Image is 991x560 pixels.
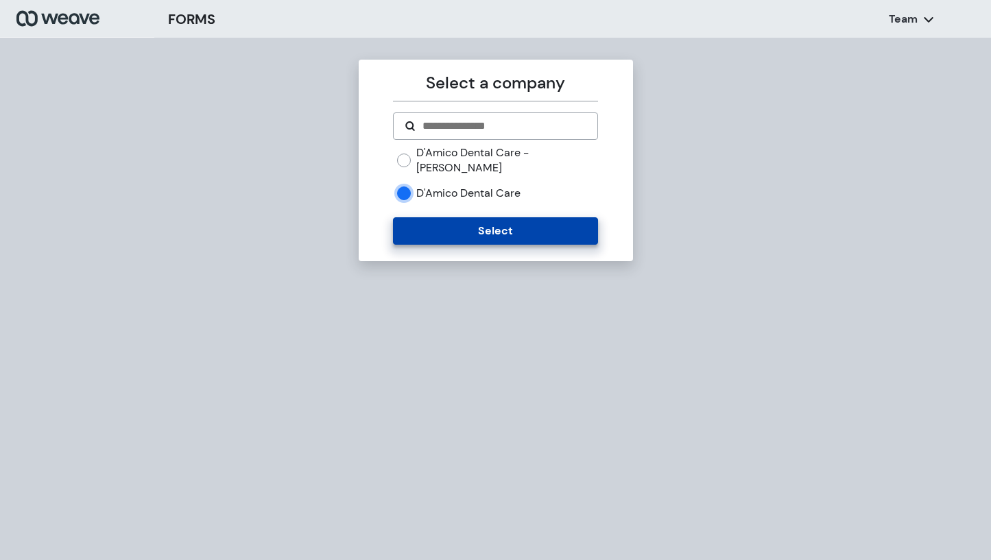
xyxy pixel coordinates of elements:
[168,9,215,29] h3: FORMS
[421,118,586,134] input: Search
[416,186,521,201] label: D'Amico Dental Care
[416,145,598,175] label: D'Amico Dental Care - [PERSON_NAME]
[393,71,598,95] p: Select a company
[393,217,598,245] button: Select
[889,12,918,27] p: Team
